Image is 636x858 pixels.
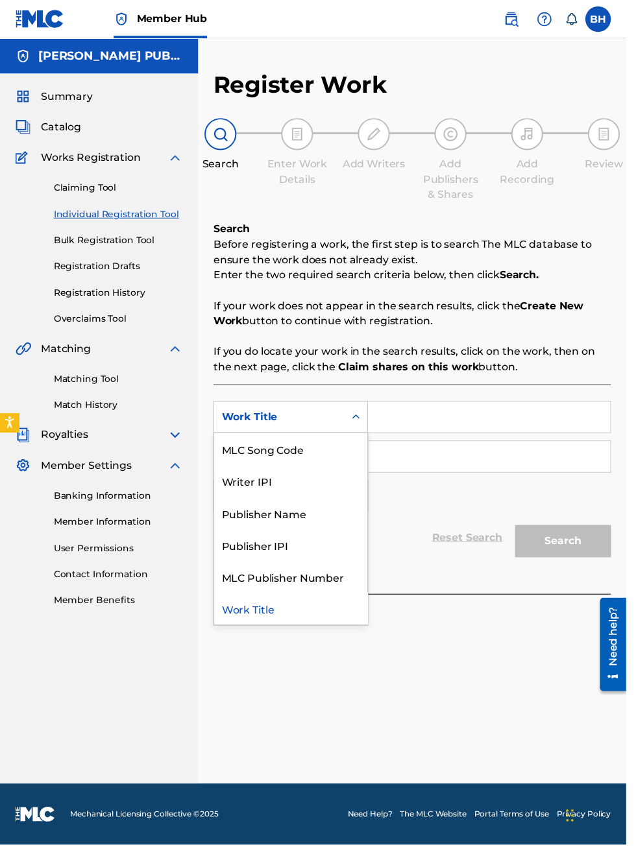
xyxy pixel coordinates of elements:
p: Enter the two required search criteria below, then click [217,272,620,287]
a: Matching Tool [55,378,186,392]
div: Add Publishers & Shares [425,159,490,206]
a: Overclaims Tool [55,317,186,331]
a: Privacy Policy [565,821,620,833]
img: Royalties [16,434,31,449]
strong: Search. [508,273,547,285]
img: expand [170,346,186,362]
h2: Register Work [217,71,393,101]
img: Catalog [16,121,31,137]
a: Claiming Tool [55,184,186,198]
div: Drag [575,809,583,848]
a: Match History [55,405,186,418]
span: Royalties [42,434,90,449]
iframe: Chat Widget [571,796,636,858]
img: step indicator icon for Enter Work Details [294,128,310,144]
form: Search Form [217,407,620,572]
div: User Menu [594,6,620,32]
img: Top Rightsholder [116,12,131,27]
a: Portal Terms of Use [482,821,557,833]
div: Help [540,6,566,32]
img: Summary [16,90,31,106]
img: Works Registration [16,152,32,168]
p: If you do locate your work in the search results, click on the work, then on the next page, click... [217,350,620,381]
span: Mechanical Licensing Collective © 2025 [71,821,222,833]
a: The MLC Website [406,821,474,833]
img: help [545,12,561,27]
a: Bulk Registration Tool [55,237,186,251]
iframe: Resource Center [600,602,636,707]
img: search [511,12,527,27]
div: Notifications [574,13,587,26]
a: Need Help? [353,821,398,833]
a: Member Information [55,523,186,537]
div: Publisher Name [217,505,373,537]
a: User Permissions [55,550,186,564]
div: Enter Work Details [269,159,334,190]
img: MLC Logo [16,10,66,29]
a: CatalogCatalog [16,121,82,137]
p: Before registering a work, the first step is to search The MLC database to ensure the work does n... [217,241,620,272]
img: Matching [16,346,32,362]
a: Contact Information [55,577,186,590]
div: Add Writers [347,159,412,174]
img: step indicator icon for Search [216,128,232,144]
div: Search [191,159,256,174]
img: step indicator icon for Review [605,128,621,144]
div: MLC Song Code [217,440,373,472]
a: Member Benefits [55,603,186,617]
div: Add Recording [503,159,568,190]
span: Summary [42,90,94,106]
a: Individual Registration Tool [55,211,186,224]
img: step indicator icon for Add Publishers & Shares [450,128,465,144]
h5: BOBBY HAMILTON PUBLISHING [39,49,186,64]
strong: Claim shares on this work [343,366,486,379]
p: If your work does not appear in the search results, click the button to continue with registration. [217,303,620,334]
div: Work Title [225,416,342,431]
div: Writer IPI [217,472,373,505]
img: expand [170,465,186,481]
div: Work Title [217,602,373,634]
img: expand [170,152,186,168]
b: Search [217,226,254,239]
a: Banking Information [55,497,186,510]
img: Accounts [16,49,31,65]
span: Catalog [42,121,82,137]
img: Member Settings [16,465,31,481]
span: Works Registration [42,152,143,168]
span: Matching [42,346,92,362]
img: expand [170,434,186,449]
a: Registration Drafts [55,264,186,278]
a: Public Search [506,6,532,32]
a: SummarySummary [16,90,94,106]
img: step indicator icon for Add Recording [528,128,543,144]
a: Registration History [55,291,186,304]
div: MLC Publisher Number [217,569,373,602]
img: step indicator icon for Add Writers [372,128,387,144]
img: logo [16,819,56,835]
span: Member Hub [139,12,210,27]
span: Member Settings [42,465,134,481]
div: Publisher IPI [217,537,373,569]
